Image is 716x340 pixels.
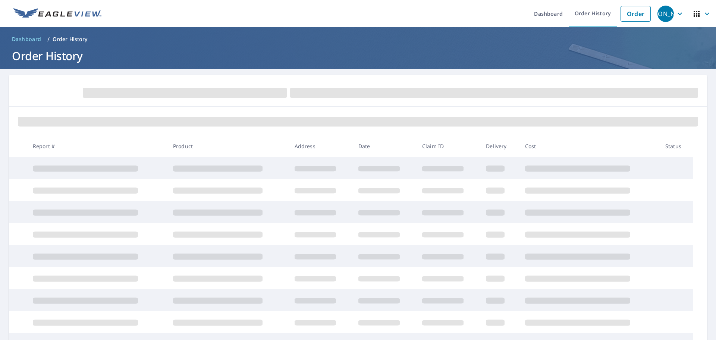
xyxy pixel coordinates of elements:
th: Date [352,135,416,157]
th: Status [659,135,693,157]
nav: breadcrumb [9,33,707,45]
a: Order [621,6,651,22]
span: Dashboard [12,35,41,43]
p: Order History [53,35,88,43]
th: Delivery [480,135,519,157]
th: Address [289,135,352,157]
th: Cost [519,135,659,157]
div: [PERSON_NAME] [657,6,674,22]
th: Claim ID [416,135,480,157]
th: Product [167,135,289,157]
th: Report # [27,135,167,157]
a: Dashboard [9,33,44,45]
img: EV Logo [13,8,101,19]
h1: Order History [9,48,707,63]
li: / [47,35,50,44]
